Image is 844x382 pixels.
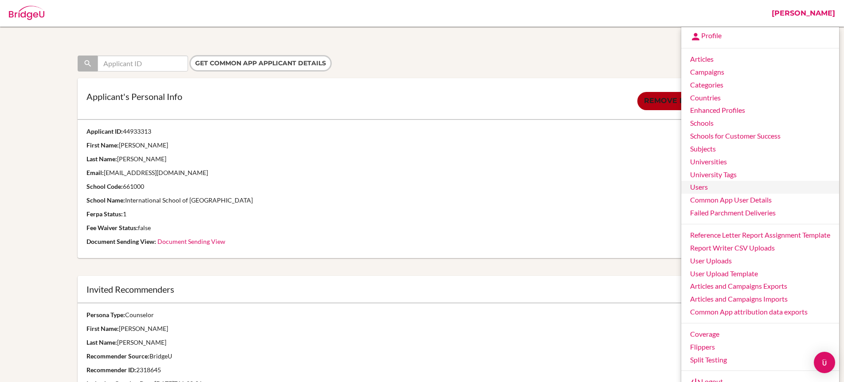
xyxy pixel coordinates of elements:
[86,324,758,333] p: [PERSON_NAME]
[637,92,758,110] a: Remove external invites
[189,55,332,72] input: Get Common App applicant details
[681,130,839,143] a: Schools for Customer Success
[681,255,839,267] a: User Uploads
[681,207,839,219] a: Failed Parchment Deliveries
[86,352,758,361] p: BridgeU
[86,210,758,219] p: 1
[681,143,839,155] a: Subjects
[681,181,839,194] a: Users
[681,328,839,341] a: Coverage
[86,310,758,319] p: Counselor
[98,56,188,72] input: Applicant ID
[681,29,839,44] a: Profile
[86,366,136,374] strong: Recommender ID:
[86,352,149,360] strong: Recommender Source:
[681,104,839,117] a: Enhanced Profiles
[86,223,758,232] p: false
[681,79,839,92] a: Categories
[814,352,835,373] div: Open Intercom Messenger
[86,196,758,205] p: International School of [GEOGRAPHIC_DATA]
[86,92,182,101] p: Applicant's Personal Info
[86,210,123,218] strong: Ferpa Status:
[681,194,839,207] a: Common App User Details
[86,155,117,163] strong: Last Name:
[681,306,839,318] a: Common App attribution data exports
[86,183,123,190] strong: School Code:
[86,338,758,347] p: [PERSON_NAME]
[86,127,758,136] p: 44933313
[86,182,758,191] p: 661000
[681,168,839,181] a: University Tags
[86,338,117,346] strong: Last Name:
[681,242,839,255] a: Report Writer CSV Uploads
[157,238,225,245] a: Document Sending View
[681,155,839,168] a: Universities
[53,7,194,20] div: Admin: Common App User Details
[86,127,123,135] strong: Applicant ID:
[681,267,839,280] a: User Upload Template
[86,311,125,318] strong: Persona Type:
[86,224,138,231] strong: Fee Waiver Status:
[681,66,839,79] a: Campaigns
[681,280,839,293] a: Articles and Campaigns Exports
[86,168,758,177] p: [EMAIL_ADDRESS][DOMAIN_NAME]
[86,141,119,149] strong: First Name:
[681,117,839,130] a: Schools
[681,293,839,306] a: Articles and Campaigns Imports
[9,6,44,20] img: Bridge-U
[86,196,125,204] strong: School Name:
[86,366,758,374] p: 2318645
[681,53,839,66] a: Articles
[86,141,758,150] p: [PERSON_NAME]
[86,169,104,176] strong: Email:
[86,325,119,332] strong: First Name:
[681,92,839,104] a: Countries
[86,238,156,245] strong: Document Sending View:
[681,229,839,242] a: Reference Letter Report Assignment Template
[681,341,839,354] a: Flippers
[86,155,758,163] p: [PERSON_NAME]
[681,354,839,366] a: Split Testing
[86,285,758,294] div: Invited Recommenders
